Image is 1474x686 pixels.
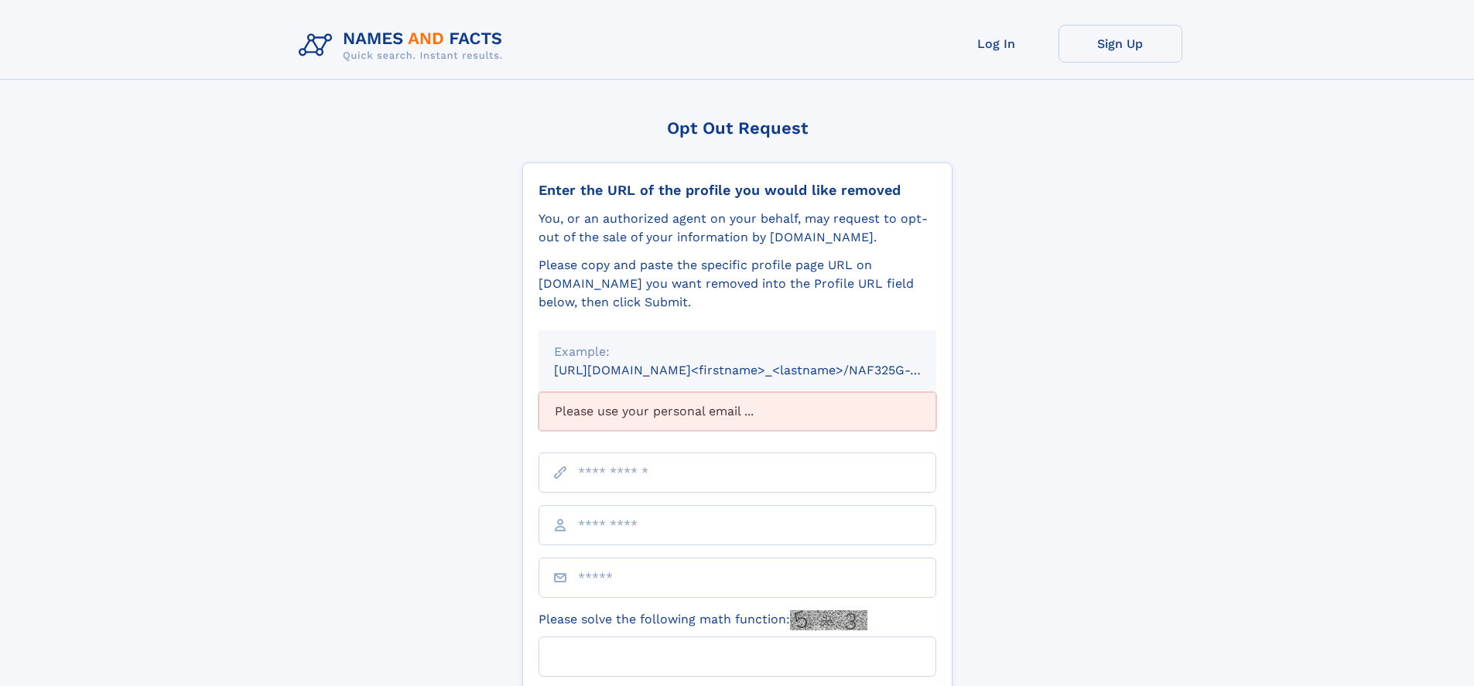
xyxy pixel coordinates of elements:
div: Example: [554,343,921,361]
img: Logo Names and Facts [292,25,515,67]
div: Please copy and paste the specific profile page URL on [DOMAIN_NAME] you want removed into the Pr... [539,256,936,312]
a: Log In [935,25,1058,63]
div: Opt Out Request [522,118,952,138]
small: [URL][DOMAIN_NAME]<firstname>_<lastname>/NAF325G-xxxxxxxx [554,363,966,377]
label: Please solve the following math function: [539,610,867,630]
div: Please use your personal email ... [539,392,936,431]
div: You, or an authorized agent on your behalf, may request to opt-out of the sale of your informatio... [539,210,936,247]
a: Sign Up [1058,25,1182,63]
div: Enter the URL of the profile you would like removed [539,182,936,199]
